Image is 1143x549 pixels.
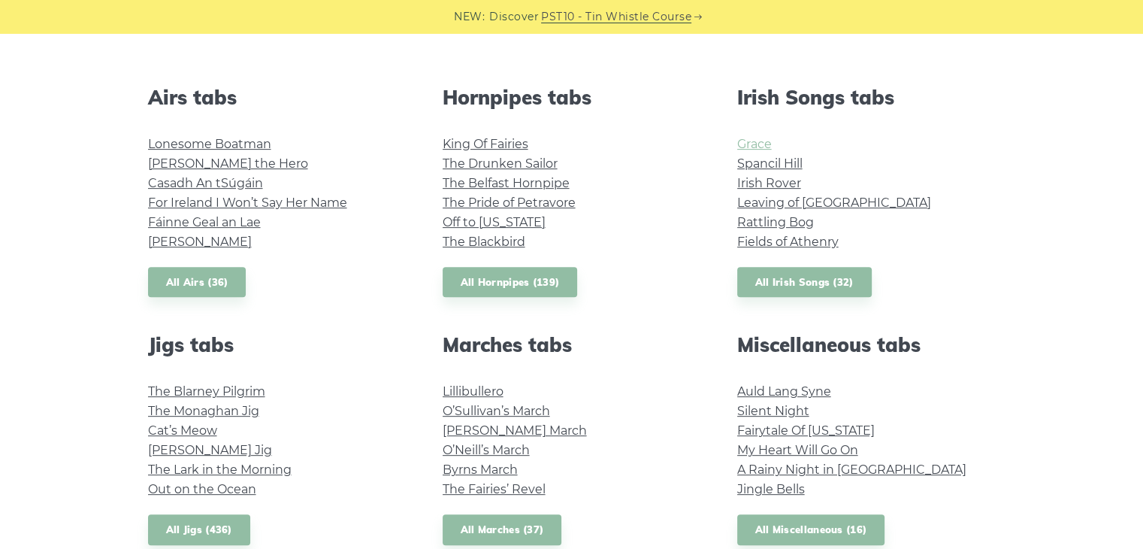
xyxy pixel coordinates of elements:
a: All Jigs (436) [148,514,250,545]
a: PST10 - Tin Whistle Course [541,8,691,26]
a: Lonesome Boatman [148,137,271,151]
a: Out on the Ocean [148,482,256,496]
a: [PERSON_NAME] the Hero [148,156,308,171]
a: [PERSON_NAME] Jig [148,443,272,457]
a: The Drunken Sailor [443,156,558,171]
span: NEW: [454,8,485,26]
a: All Miscellaneous (16) [737,514,885,545]
a: O’Sullivan’s March [443,404,550,418]
h2: Marches tabs [443,333,701,356]
a: The Pride of Petravore [443,196,576,210]
a: Cat’s Meow [148,423,217,438]
a: All Irish Songs (32) [737,267,872,298]
a: Auld Lang Syne [737,384,831,399]
a: Lillibullero [443,384,503,399]
a: Off to [US_STATE] [443,215,546,229]
a: For Ireland I Won’t Say Her Name [148,196,347,210]
a: [PERSON_NAME] March [443,423,587,438]
a: The Blarney Pilgrim [148,384,265,399]
a: Leaving of [GEOGRAPHIC_DATA] [737,196,931,210]
a: The Fairies’ Revel [443,482,546,496]
h2: Hornpipes tabs [443,86,701,109]
a: Spancil Hill [737,156,803,171]
a: The Lark in the Morning [148,463,292,477]
span: Discover [489,8,539,26]
h2: Airs tabs [148,86,407,109]
h2: Jigs tabs [148,333,407,356]
a: Fairytale Of [US_STATE] [737,423,875,438]
a: Grace [737,137,772,151]
a: [PERSON_NAME] [148,235,252,249]
a: Fáinne Geal an Lae [148,215,261,229]
a: Byrns March [443,463,518,477]
a: All Airs (36) [148,267,246,298]
h2: Miscellaneous tabs [737,333,996,356]
a: Jingle Bells [737,482,805,496]
a: Irish Rover [737,176,801,190]
a: King Of Fairies [443,137,528,151]
a: Fields of Athenry [737,235,839,249]
a: Rattling Bog [737,215,814,229]
a: All Hornpipes (139) [443,267,578,298]
h2: Irish Songs tabs [737,86,996,109]
a: My Heart Will Go On [737,443,858,457]
a: The Blackbird [443,235,525,249]
a: All Marches (37) [443,514,562,545]
a: The Monaghan Jig [148,404,259,418]
a: The Belfast Hornpipe [443,176,570,190]
a: O’Neill’s March [443,443,530,457]
a: A Rainy Night in [GEOGRAPHIC_DATA] [737,463,966,477]
a: Silent Night [737,404,809,418]
a: Casadh An tSúgáin [148,176,263,190]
